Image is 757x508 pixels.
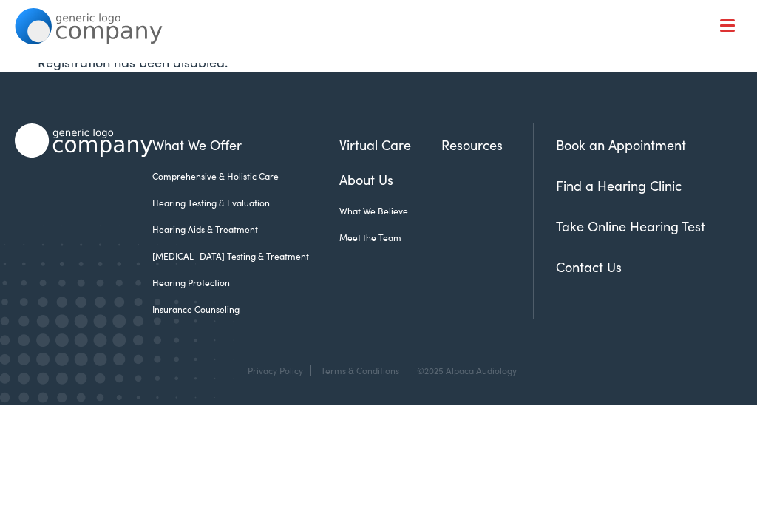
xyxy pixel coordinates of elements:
a: Virtual Care [339,135,441,155]
a: Hearing Aids & Treatment [152,223,339,236]
a: What We Believe [339,204,441,217]
a: Find a Hearing Clinic [556,176,682,194]
div: ©2025 Alpaca Audiology [410,365,517,376]
a: Insurance Counseling [152,302,339,316]
a: Comprehensive & Holistic Care [152,169,339,183]
a: Take Online Hearing Test [556,217,705,235]
a: About Us [339,169,441,189]
img: Alpaca Audiology [15,123,152,158]
a: Hearing Testing & Evaluation [152,196,339,209]
a: [MEDICAL_DATA] Testing & Treatment [152,249,339,263]
a: Privacy Policy [248,364,303,376]
a: What We Offer [26,59,741,105]
a: Meet the Team [339,231,441,244]
a: Contact Us [556,257,622,276]
a: Terms & Conditions [321,364,399,376]
a: Resources [441,135,533,155]
a: Book an Appointment [556,135,686,154]
a: What We Offer [152,135,339,155]
a: Hearing Protection [152,276,339,289]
